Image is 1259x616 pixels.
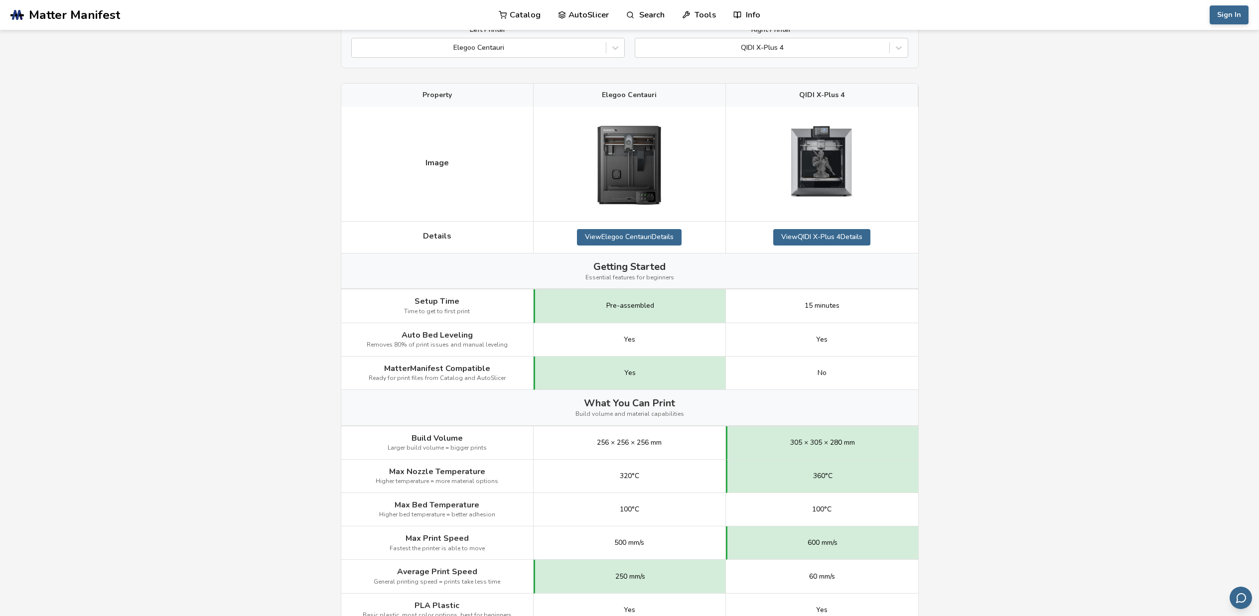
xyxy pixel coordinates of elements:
input: QIDI X-Plus 4 [640,44,642,52]
span: Yes [624,369,636,377]
span: Essential features for beginners [585,274,674,281]
span: Yes [816,606,828,614]
span: Average Print Speed [397,567,477,576]
span: 60 mm/s [809,573,835,581]
span: Higher bed temperature = better adhesion [379,511,495,518]
span: 256 × 256 × 256 mm [597,439,662,447]
span: 15 minutes [805,302,839,310]
input: Elegoo Centauri [357,44,359,52]
span: Max Nozzle Temperature [389,467,485,476]
span: 250 mm/s [615,573,645,581]
span: Time to get to first print [404,308,470,315]
span: Max Bed Temperature [395,500,479,509]
span: Max Print Speed [406,534,469,543]
span: 305 × 305 × 280 mm [790,439,855,447]
label: Left Printer [351,26,625,34]
span: No [818,369,827,377]
span: What You Can Print [584,397,675,409]
span: PLA Plastic [415,601,459,610]
span: Yes [624,336,635,344]
span: General printing speed = prints take less time [374,579,500,586]
img: QIDI X-Plus 4 [772,114,872,214]
span: Yes [816,336,828,344]
span: 100°C [812,505,832,513]
span: Larger build volume = bigger prints [388,445,487,452]
button: Send feedback via email [1230,587,1252,609]
label: Right Printer [635,26,908,34]
span: Removes 80% of print issues and manual leveling [367,342,508,349]
span: Details [423,232,451,241]
a: ViewElegoo CentauriDetails [577,229,682,245]
span: Auto Bed Leveling [402,331,473,340]
span: Elegoo Centauri [602,91,657,99]
span: Build Volume [412,434,463,443]
span: QIDI X-Plus 4 [799,91,844,99]
span: MatterManifest Compatible [384,364,490,373]
span: 100°C [620,505,639,513]
span: 500 mm/s [614,539,644,547]
span: Fastest the printer is able to move [390,545,485,552]
img: Elegoo Centauri [579,114,679,214]
span: 360°C [813,472,833,480]
button: Sign In [1210,5,1249,24]
span: 600 mm/s [808,539,838,547]
span: Matter Manifest [29,8,120,22]
span: Getting Started [593,261,666,272]
span: Setup Time [415,297,459,306]
span: Image [425,158,449,167]
span: Ready for print files from Catalog and AutoSlicer [369,375,506,382]
span: Pre-assembled [606,302,654,310]
span: Property [422,91,452,99]
span: 320°C [620,472,639,480]
span: Build volume and material capabilities [575,411,684,418]
a: ViewQIDI X-Plus 4Details [773,229,870,245]
span: Yes [624,606,635,614]
span: Higher temperature = more material options [376,478,498,485]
